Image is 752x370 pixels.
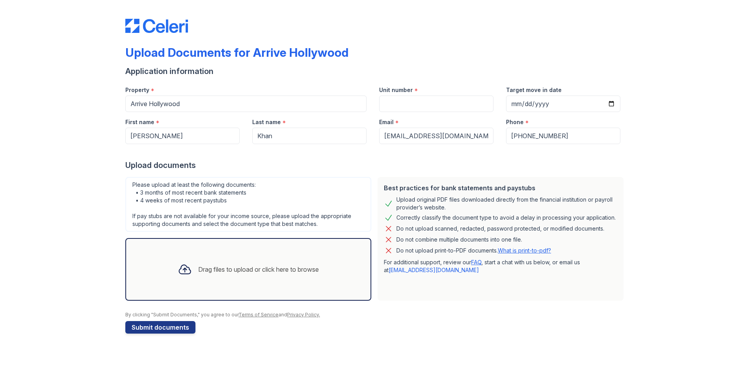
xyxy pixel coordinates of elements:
div: Do not combine multiple documents into one file. [396,235,522,244]
div: Upload original PDF files downloaded directly from the financial institution or payroll provider’... [396,196,617,211]
label: Phone [506,118,524,126]
p: For additional support, review our , start a chat with us below, or email us at [384,258,617,274]
label: Email [379,118,394,126]
div: Application information [125,66,627,77]
div: Please upload at least the following documents: • 3 months of most recent bank statements • 4 wee... [125,177,371,232]
a: Terms of Service [239,312,278,318]
a: What is print-to-pdf? [498,247,551,254]
label: Last name [252,118,281,126]
a: Privacy Policy. [287,312,320,318]
button: Submit documents [125,321,195,334]
div: Best practices for bank statements and paystubs [384,183,617,193]
img: CE_Logo_Blue-a8612792a0a2168367f1c8372b55b34899dd931a85d93a1a3d3e32e68fde9ad4.png [125,19,188,33]
div: By clicking "Submit Documents," you agree to our and [125,312,627,318]
label: Target move in date [506,86,562,94]
div: Drag files to upload or click here to browse [198,265,319,274]
div: Correctly classify the document type to avoid a delay in processing your application. [396,213,616,222]
a: [EMAIL_ADDRESS][DOMAIN_NAME] [389,267,479,273]
p: Do not upload print-to-PDF documents. [396,247,551,254]
label: Unit number [379,86,413,94]
label: Property [125,86,149,94]
div: Upload Documents for Arrive Hollywood [125,45,349,60]
div: Upload documents [125,160,627,171]
label: First name [125,118,154,126]
div: Do not upload scanned, redacted, password protected, or modified documents. [396,224,604,233]
a: FAQ [471,259,481,265]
